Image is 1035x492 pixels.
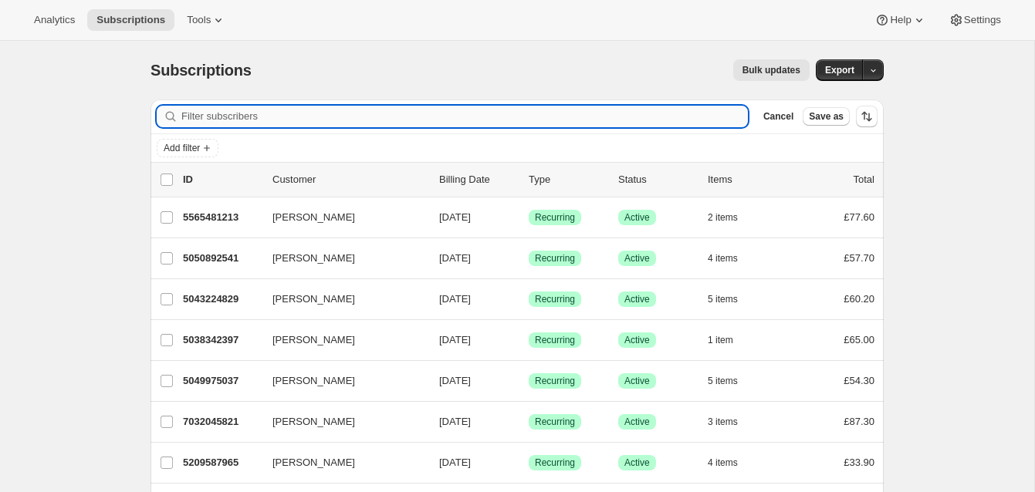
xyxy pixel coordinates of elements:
[151,62,252,79] span: Subscriptions
[183,452,874,473] div: 5209587965[PERSON_NAME][DATE]SuccessRecurringSuccessActive4 items£33.90
[535,375,575,387] span: Recurring
[803,107,850,126] button: Save as
[272,251,355,266] span: [PERSON_NAME]
[183,414,260,430] p: 7032045821
[708,375,738,387] span: 5 items
[535,211,575,224] span: Recurring
[844,457,874,468] span: £33.90
[439,172,516,187] p: Billing Date
[272,291,355,307] span: [PERSON_NAME]
[263,246,418,271] button: [PERSON_NAME]
[263,409,418,434] button: [PERSON_NAME]
[708,370,755,392] button: 5 items
[183,329,874,351] div: 5038342397[PERSON_NAME][DATE]SuccessRecurringSuccessActive1 item£65.00
[183,172,260,187] p: ID
[164,142,200,154] span: Add filter
[263,328,418,352] button: [PERSON_NAME]
[25,9,84,31] button: Analytics
[763,110,793,123] span: Cancel
[865,9,935,31] button: Help
[263,205,418,230] button: [PERSON_NAME]
[708,411,755,433] button: 3 items
[178,9,235,31] button: Tools
[263,287,418,312] button: [PERSON_NAME]
[157,139,218,157] button: Add filter
[844,334,874,345] span: £65.00
[183,248,874,269] div: 5050892541[PERSON_NAME][DATE]SuccessRecurringSuccessActive4 items£57.70
[263,450,418,475] button: [PERSON_NAME]
[708,416,738,428] span: 3 items
[708,457,738,469] span: 4 items
[708,172,785,187] div: Items
[624,416,650,428] span: Active
[183,207,874,228] div: 5565481213[PERSON_NAME][DATE]SuccessRecurringSuccessActive2 items£77.60
[439,334,471,345] span: [DATE]
[187,14,211,26] span: Tools
[624,375,650,387] span: Active
[535,416,575,428] span: Recurring
[439,252,471,264] span: [DATE]
[535,457,575,469] span: Recurring
[809,110,844,123] span: Save as
[816,59,864,81] button: Export
[844,293,874,305] span: £60.20
[708,211,738,224] span: 2 items
[733,59,810,81] button: Bulk updates
[624,293,650,305] span: Active
[183,251,260,266] p: 5050892541
[854,172,874,187] p: Total
[183,332,260,348] p: 5038342397
[535,252,575,265] span: Recurring
[183,373,260,389] p: 5049975037
[439,457,471,468] span: [DATE]
[708,452,755,473] button: 4 items
[96,14,165,26] span: Subscriptions
[708,293,738,305] span: 5 items
[825,64,854,76] span: Export
[844,211,874,223] span: £77.60
[624,457,650,469] span: Active
[272,414,355,430] span: [PERSON_NAME]
[939,9,1010,31] button: Settings
[708,207,755,228] button: 2 items
[272,373,355,389] span: [PERSON_NAME]
[272,172,427,187] p: Customer
[183,291,260,307] p: 5043224829
[708,329,750,351] button: 1 item
[183,288,874,310] div: 5043224829[PERSON_NAME][DATE]SuccessRecurringSuccessActive5 items£60.20
[272,332,355,348] span: [PERSON_NAME]
[183,172,874,187] div: IDCustomerBilling DateTypeStatusItemsTotal
[624,252,650,265] span: Active
[87,9,174,31] button: Subscriptions
[183,210,260,225] p: 5565481213
[757,107,800,126] button: Cancel
[844,375,874,386] span: £54.30
[439,375,471,386] span: [DATE]
[742,64,800,76] span: Bulk updates
[183,370,874,392] div: 5049975037[PERSON_NAME][DATE]SuccessRecurringSuccessActive5 items£54.30
[708,334,733,346] span: 1 item
[439,416,471,427] span: [DATE]
[624,334,650,346] span: Active
[535,293,575,305] span: Recurring
[34,14,75,26] span: Analytics
[183,411,874,433] div: 7032045821[PERSON_NAME][DATE]SuccessRecurringSuccessActive3 items£87.30
[708,248,755,269] button: 4 items
[181,106,748,127] input: Filter subscribers
[708,288,755,310] button: 5 items
[535,334,575,346] span: Recurring
[844,416,874,427] span: £87.30
[529,172,606,187] div: Type
[183,455,260,470] p: 5209587965
[856,106,878,127] button: Sort the results
[624,211,650,224] span: Active
[439,293,471,305] span: [DATE]
[618,172,695,187] p: Status
[263,369,418,393] button: [PERSON_NAME]
[272,210,355,225] span: [PERSON_NAME]
[964,14,1001,26] span: Settings
[708,252,738,265] span: 4 items
[439,211,471,223] span: [DATE]
[844,252,874,264] span: £57.70
[890,14,911,26] span: Help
